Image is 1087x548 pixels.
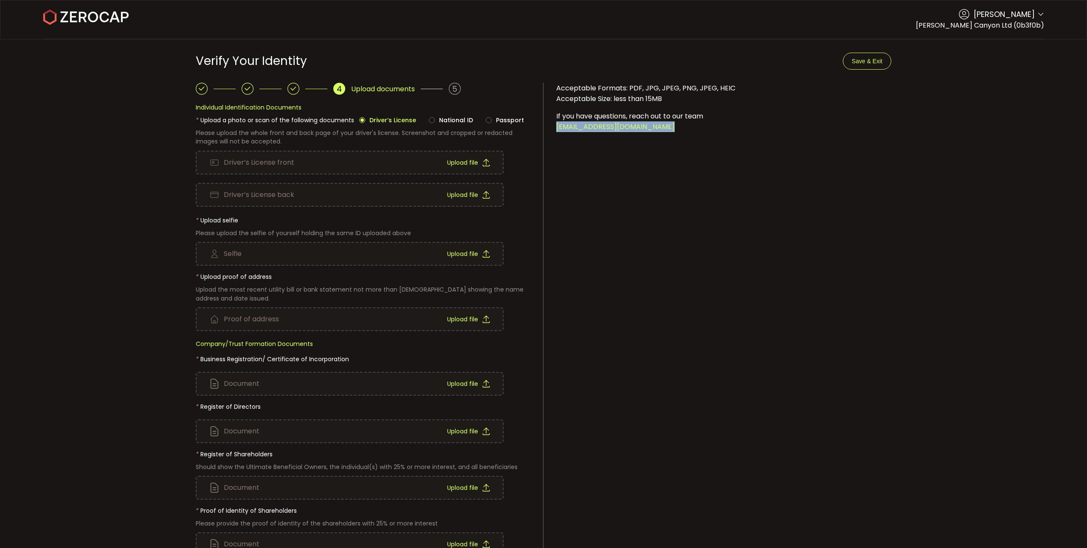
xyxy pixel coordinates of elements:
[224,191,294,198] span: Driver’s License back
[556,122,675,132] span: [EMAIL_ADDRESS][DOMAIN_NAME]
[365,116,416,124] span: Driver’s License
[224,250,242,257] span: Selfie
[843,53,891,70] button: Save & Exit
[224,380,259,387] span: Document
[447,485,478,491] span: Upload file
[556,94,662,104] span: Acceptable Size: less than 15MB
[974,8,1035,20] span: [PERSON_NAME]
[196,340,313,348] span: Company/Trust Formation Documents
[447,541,478,547] span: Upload file
[916,20,1044,30] span: [PERSON_NAME] Canyon Ltd (0b3f0b)
[986,456,1087,548] iframe: Chat Widget
[196,53,307,69] span: Verify Your Identity
[447,316,478,322] span: Upload file
[447,160,478,166] span: Upload file
[224,159,294,166] span: Driver’s License front
[351,84,415,94] span: Upload documents
[435,116,473,124] span: National ID
[447,428,478,434] span: Upload file
[447,251,478,257] span: Upload file
[447,192,478,198] span: Upload file
[224,428,259,435] span: Document
[196,103,301,112] span: Individual Identification Documents
[852,58,882,65] span: Save & Exit
[224,484,259,491] span: Document
[492,116,524,124] span: Passport
[556,111,703,121] span: If you have questions, reach out to our team
[447,381,478,387] span: Upload file
[196,129,513,146] span: Please upload the whole front and back page of your driver's license. Screenshot and cropped or r...
[224,316,279,323] span: Proof of address
[556,83,735,93] span: Acceptable Formats: PDF, JPG, JPEG, PNG, JPEG, HEIC
[224,541,259,548] span: Document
